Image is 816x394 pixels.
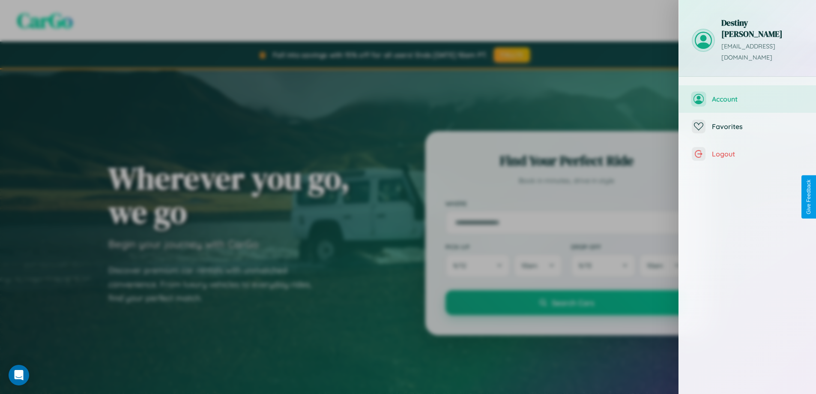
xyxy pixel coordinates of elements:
button: Favorites [679,113,816,140]
p: [EMAIL_ADDRESS][DOMAIN_NAME] [721,41,803,63]
button: Account [679,85,816,113]
h3: Destiny [PERSON_NAME] [721,17,803,39]
button: Logout [679,140,816,168]
div: Open Intercom Messenger [9,365,29,385]
span: Logout [712,150,803,158]
span: Favorites [712,122,803,131]
span: Account [712,95,803,103]
div: Give Feedback [806,180,812,214]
